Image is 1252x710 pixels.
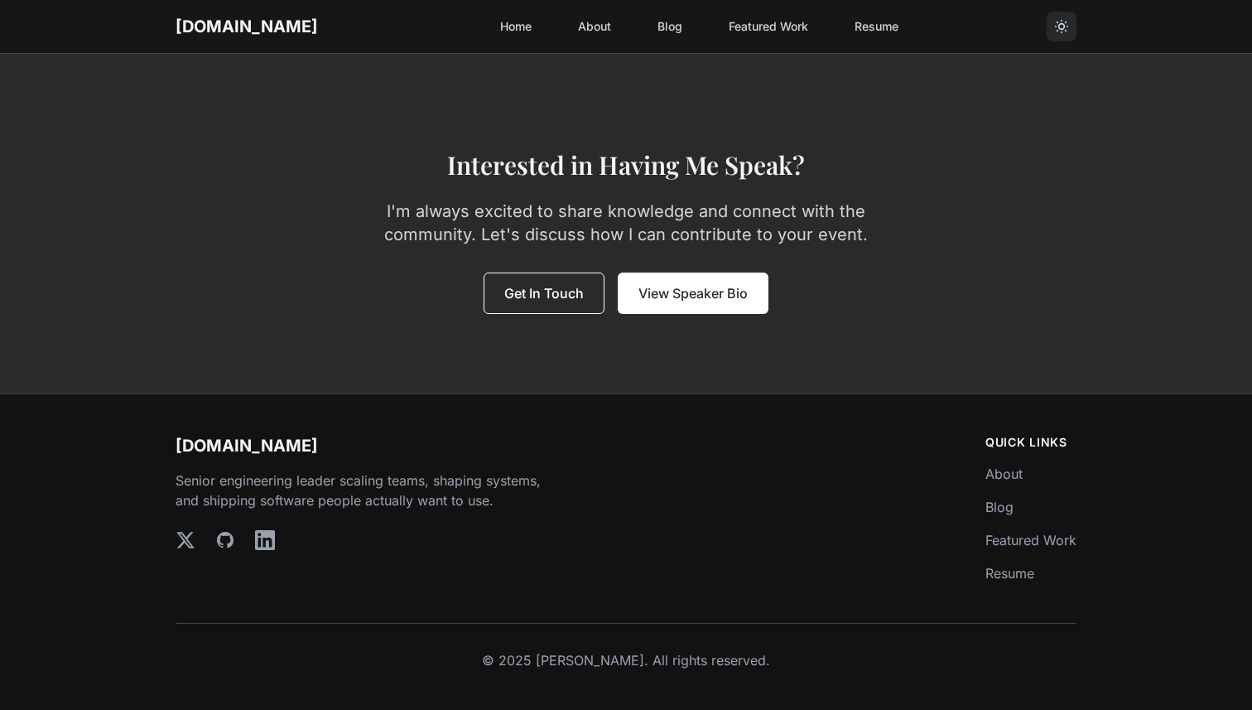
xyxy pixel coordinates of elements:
[176,17,318,36] a: [DOMAIN_NAME]
[985,434,1076,451] h3: Quick Links
[845,12,908,41] a: Resume
[985,565,1034,582] a: Resume
[985,466,1023,482] a: About
[176,471,547,510] p: Senior engineering leader scaling teams, shaping systems, and shipping software people actually w...
[490,12,542,41] a: Home
[985,499,1014,515] a: Blog
[484,273,604,314] a: Get In Touch
[568,12,621,41] a: About
[719,12,818,41] a: Featured Work
[1047,12,1076,41] button: Toggle theme
[176,650,1076,670] p: © 2025 [PERSON_NAME]. All rights reserved.
[348,200,904,246] p: I'm always excited to share knowledge and connect with the community. Let's discuss how I can con...
[176,434,318,457] span: [DOMAIN_NAME]
[985,532,1076,548] a: Featured Work
[282,150,970,180] h2: Interested in Having Me Speak?
[648,12,692,41] a: Blog
[618,273,768,314] a: View Speaker Bio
